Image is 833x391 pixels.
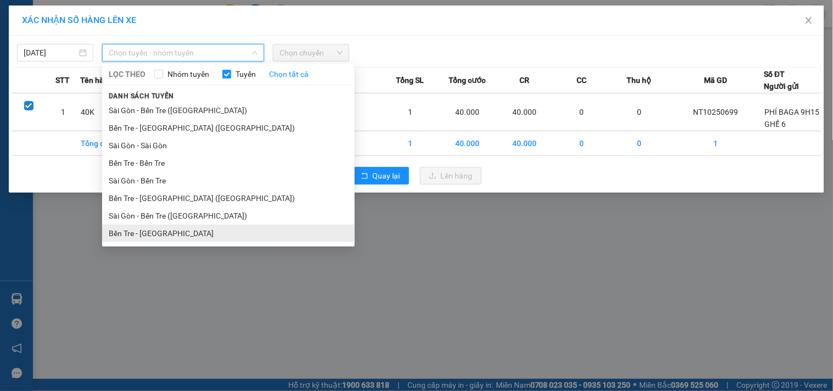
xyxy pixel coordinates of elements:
td: 0 [554,131,611,156]
span: LỌC THEO [109,68,146,80]
li: Bến Tre - [GEOGRAPHIC_DATA] [102,225,355,242]
span: Quay lại [373,170,400,182]
span: Nơi nhận: [3,63,91,71]
span: Danh sách tuyến [102,91,181,101]
span: Tên hàng [80,74,113,86]
td: Tổng cộng [80,131,137,156]
div: Số ĐT Người gửi [764,68,800,92]
span: [PERSON_NAME] [34,63,91,71]
input: 11/10/2025 [24,47,77,59]
span: [PERSON_NAME] [PERSON_NAME] [3,5,113,21]
span: Nhóm tuyến [163,68,214,80]
span: ĐT: [3,53,15,61]
span: Tuyến [231,68,260,80]
span: Chọn chuyến [279,44,343,61]
td: 0 [611,93,668,131]
span: CC [577,74,586,86]
td: 0 [611,131,668,156]
li: Bến Tre - [GEOGRAPHIC_DATA] ([GEOGRAPHIC_DATA]) [102,119,355,137]
a: Chọn tất cả [269,68,309,80]
td: 1 [46,93,81,131]
li: Bến Tre - Bến Tre [102,154,355,172]
span: NT10250699 [70,33,114,41]
span: XÁC NHẬN SỐ HÀNG LÊN XE [22,15,136,25]
span: rollback [361,172,368,181]
li: Sài Gòn - Sài Gòn [102,137,355,154]
span: 02753860222 [15,72,63,81]
span: CR [519,74,529,86]
li: Sài Gòn - Bến Tre ([GEOGRAPHIC_DATA]) [102,207,355,225]
span: close [804,16,813,25]
span: 09:16:02 [DATE]- [3,5,113,21]
span: Tổng cước [449,74,485,86]
span: 02753860222 [15,53,63,61]
td: 1 [668,131,764,156]
span: Thu hộ [627,74,651,86]
button: Close [793,5,824,36]
button: uploadLên hàng [420,167,482,185]
span: Chọn tuyến - nhóm tuyến [109,44,258,61]
span: STT [55,74,70,86]
td: 1 [382,131,439,156]
span: Tổng SL [396,74,424,86]
strong: MĐH: [51,33,114,41]
span: PHÍ BAGA 9H15 GHẾ 6 [765,108,820,129]
button: rollbackQuay lại [352,167,409,185]
td: 40.000 [439,93,496,131]
li: Bến Tre - [GEOGRAPHIC_DATA] ([GEOGRAPHIC_DATA]) [102,189,355,207]
li: Sài Gòn - Bến Tre [102,172,355,189]
td: 0 [554,93,611,131]
span: down [251,49,258,56]
li: Sài Gòn - Bến Tre ([GEOGRAPHIC_DATA]) [102,102,355,119]
td: 40.000 [496,131,553,156]
td: NT10250699 [668,93,764,131]
td: 1 [382,93,439,131]
strong: BIÊN NHẬN HÀNG GỬI [46,23,119,31]
span: Mã GD [705,74,728,86]
span: Nơi gửi: [3,43,85,51]
span: [PERSON_NAME] [28,43,85,51]
td: 40K [80,93,137,131]
td: 40.000 [439,131,496,156]
td: 40.000 [496,93,553,131]
span: ĐT: [3,72,15,81]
